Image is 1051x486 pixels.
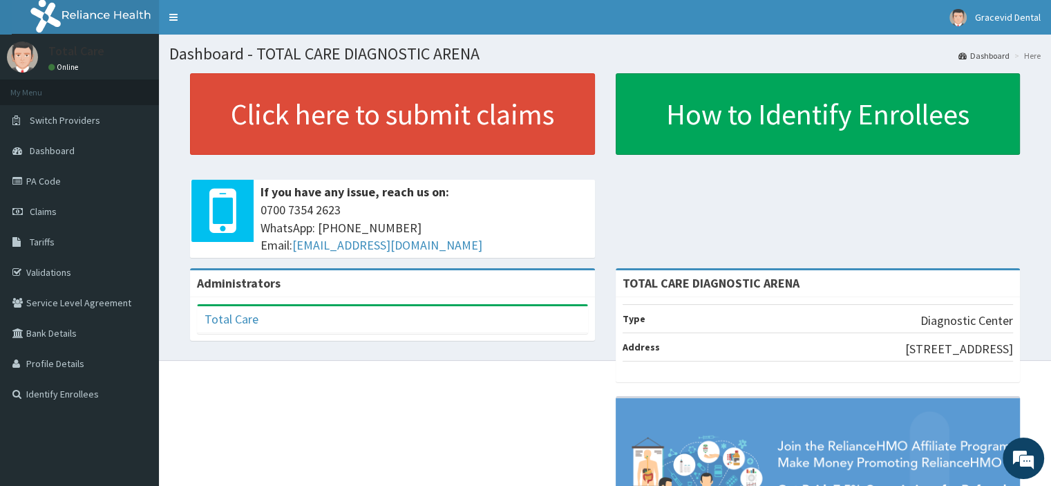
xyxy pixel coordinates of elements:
span: Dashboard [30,144,75,157]
img: d_794563401_company_1708531726252_794563401 [26,69,56,104]
p: [STREET_ADDRESS] [905,340,1013,358]
span: Tariffs [30,236,55,248]
span: We're online! [80,151,191,291]
a: Click here to submit claims [190,73,595,155]
span: Gracevid Dental [975,11,1041,24]
b: If you have any issue, reach us on: [261,184,449,200]
span: Claims [30,205,57,218]
span: Switch Providers [30,114,100,127]
strong: TOTAL CARE DIAGNOSTIC ARENA [623,275,799,291]
p: Diagnostic Center [920,312,1013,330]
h1: Dashboard - TOTAL CARE DIAGNOSTIC ARENA [169,45,1041,63]
a: Total Care [205,311,258,327]
span: 0700 7354 2623 WhatsApp: [PHONE_NUMBER] Email: [261,201,588,254]
a: How to Identify Enrollees [616,73,1021,155]
div: Minimize live chat window [227,7,260,40]
textarea: Type your message and hit 'Enter' [7,333,263,381]
p: Total Care [48,45,104,57]
img: User Image [949,9,967,26]
b: Address [623,341,660,353]
li: Here [1011,50,1041,62]
a: [EMAIL_ADDRESS][DOMAIN_NAME] [292,237,482,253]
div: Chat with us now [72,77,232,95]
a: Online [48,62,82,72]
b: Administrators [197,275,281,291]
a: Dashboard [958,50,1010,62]
img: User Image [7,41,38,73]
b: Type [623,312,645,325]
